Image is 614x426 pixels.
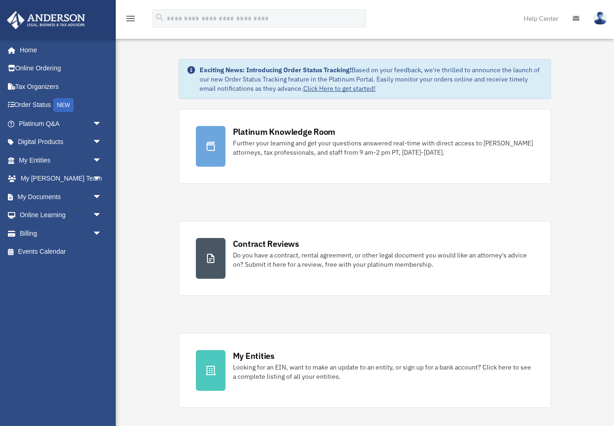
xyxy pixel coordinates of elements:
[155,13,165,23] i: search
[593,12,607,25] img: User Pic
[233,350,275,362] div: My Entities
[6,169,116,188] a: My [PERSON_NAME] Teamarrow_drop_down
[93,206,111,225] span: arrow_drop_down
[6,96,116,115] a: Order StatusNEW
[93,151,111,170] span: arrow_drop_down
[4,11,88,29] img: Anderson Advisors Platinum Portal
[6,59,116,78] a: Online Ordering
[6,206,116,225] a: Online Learningarrow_drop_down
[179,109,551,184] a: Platinum Knowledge Room Further your learning and get your questions answered real-time with dire...
[179,221,551,296] a: Contract Reviews Do you have a contract, rental agreement, or other legal document you would like...
[93,188,111,207] span: arrow_drop_down
[6,114,116,133] a: Platinum Q&Aarrow_drop_down
[6,188,116,206] a: My Documentsarrow_drop_down
[93,133,111,152] span: arrow_drop_down
[233,363,534,381] div: Looking for an EIN, want to make an update to an entity, or sign up for a bank account? Click her...
[93,114,111,133] span: arrow_drop_down
[93,169,111,188] span: arrow_drop_down
[6,77,116,96] a: Tax Organizers
[6,224,116,243] a: Billingarrow_drop_down
[6,41,111,59] a: Home
[233,238,299,250] div: Contract Reviews
[200,66,351,74] strong: Exciting News: Introducing Order Status Tracking!
[6,133,116,151] a: Digital Productsarrow_drop_down
[233,138,534,157] div: Further your learning and get your questions answered real-time with direct access to [PERSON_NAM...
[179,333,551,408] a: My Entities Looking for an EIN, want to make an update to an entity, or sign up for a bank accoun...
[125,13,136,24] i: menu
[6,243,116,261] a: Events Calendar
[233,251,534,269] div: Do you have a contract, rental agreement, or other legal document you would like an attorney's ad...
[53,98,74,112] div: NEW
[6,151,116,169] a: My Entitiesarrow_drop_down
[200,65,544,93] div: Based on your feedback, we're thrilled to announce the launch of our new Order Status Tracking fe...
[233,126,336,138] div: Platinum Knowledge Room
[93,224,111,243] span: arrow_drop_down
[303,84,376,93] a: Click Here to get started!
[125,16,136,24] a: menu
